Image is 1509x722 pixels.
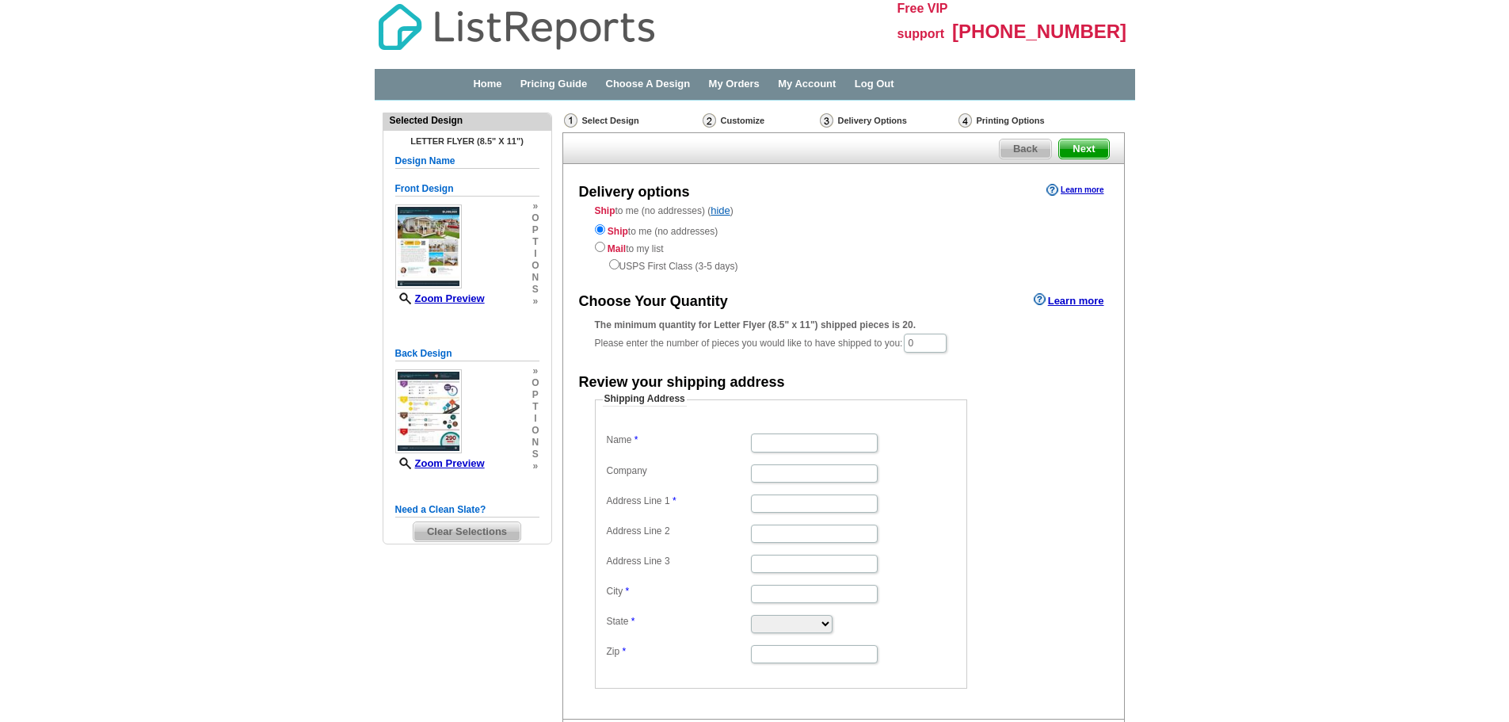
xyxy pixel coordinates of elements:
[413,522,520,541] span: Clear Selections
[395,346,539,361] h5: Back Design
[532,377,539,389] span: o
[701,113,818,128] div: Customize
[820,113,833,128] img: Delivery Options
[1046,184,1103,197] a: Learn more
[395,369,462,453] img: small-thumb.jpg
[711,204,730,216] a: hide
[395,292,485,304] a: Zoom Preview
[473,78,501,90] a: Home
[595,221,1092,273] div: to me (no addresses) to my list
[532,212,539,224] span: o
[395,457,485,469] a: Zoom Preview
[532,296,539,308] span: »
[607,434,749,447] label: Name
[709,78,760,90] a: My Orders
[818,113,957,132] div: Delivery Options
[532,389,539,401] span: p
[606,78,691,90] a: Choose A Design
[595,205,615,216] strong: Ship
[607,555,749,568] label: Address Line 3
[520,78,588,90] a: Pricing Guide
[532,248,539,260] span: i
[595,256,1092,273] div: USPS First Class (3-5 days)
[532,449,539,460] span: s
[595,318,1092,354] div: Please enter the number of pieces you would like to have shipped to you:
[897,2,948,40] span: Free VIP support
[1059,139,1108,159] span: Next
[532,413,539,425] span: i
[603,392,687,407] legend: Shipping Address
[532,401,539,413] span: t
[395,154,539,169] h5: Design Name
[532,284,539,296] span: s
[958,113,972,128] img: Printing Options & Summary
[532,224,539,236] span: p
[1034,293,1104,306] a: Learn more
[532,437,539,449] span: n
[778,78,836,90] a: My Account
[532,201,539,212] span: »
[608,226,628,237] strong: Ship
[607,495,749,508] label: Address Line 1
[607,645,749,659] label: Zip
[395,181,539,197] h5: Front Design
[395,204,462,288] img: small-thumb.jpg
[532,460,539,472] span: »
[952,21,1126,42] span: [PHONE_NUMBER]
[607,525,749,538] label: Address Line 2
[579,372,785,393] div: Review your shipping address
[532,425,539,437] span: o
[595,318,1092,332] div: The minimum quantity for Letter Flyer (8.5" x 11") shipped pieces is 20.
[532,365,539,377] span: »
[855,78,894,90] a: Log Out
[999,139,1052,159] a: Back
[563,204,1124,273] div: to me (no addresses) ( )
[1000,139,1051,159] span: Back
[607,585,749,598] label: City
[532,260,539,272] span: o
[383,113,551,128] div: Selected Design
[532,272,539,284] span: n
[579,292,728,312] div: Choose Your Quantity
[579,182,690,203] div: Delivery options
[957,113,1098,128] div: Printing Options
[564,113,577,128] img: Select Design
[395,502,539,518] h5: Need a Clean Slate?
[562,113,701,132] div: Select Design
[607,615,749,628] label: State
[532,236,539,248] span: t
[608,243,626,254] strong: Mail
[703,113,716,128] img: Customize
[607,464,749,478] label: Company
[395,136,539,146] h4: Letter Flyer (8.5" x 11")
